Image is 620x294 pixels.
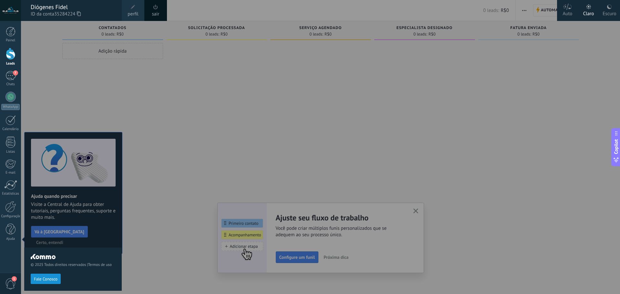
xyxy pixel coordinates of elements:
div: Diógenes Fidel [31,4,115,11]
button: Fale Conosco [31,274,61,284]
span: Fale Conosco [34,277,57,281]
span: perfil [128,11,138,18]
div: Auto [563,4,573,21]
a: sair [152,11,160,18]
div: Leads [1,62,20,66]
div: Listas [1,150,20,154]
span: Copilot [613,139,619,154]
span: 35284224 [54,11,81,18]
span: ID da conta [31,11,115,18]
div: Chats [1,82,20,86]
div: E-mail [1,171,20,175]
div: Ajuda [1,237,20,241]
div: WhatsApp [1,104,20,110]
a: Fale Conosco [31,276,61,281]
span: 1 [12,276,17,281]
span: © 2025 Todos direitos reservados | [31,262,115,267]
div: Claro [583,4,594,21]
div: Estatísticas [1,192,20,196]
div: Configurações [1,214,20,218]
div: Painel [1,38,20,43]
span: 7 [13,70,18,76]
div: Calendário [1,127,20,131]
div: Escuro [603,4,616,21]
a: Termos de uso [88,262,111,267]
